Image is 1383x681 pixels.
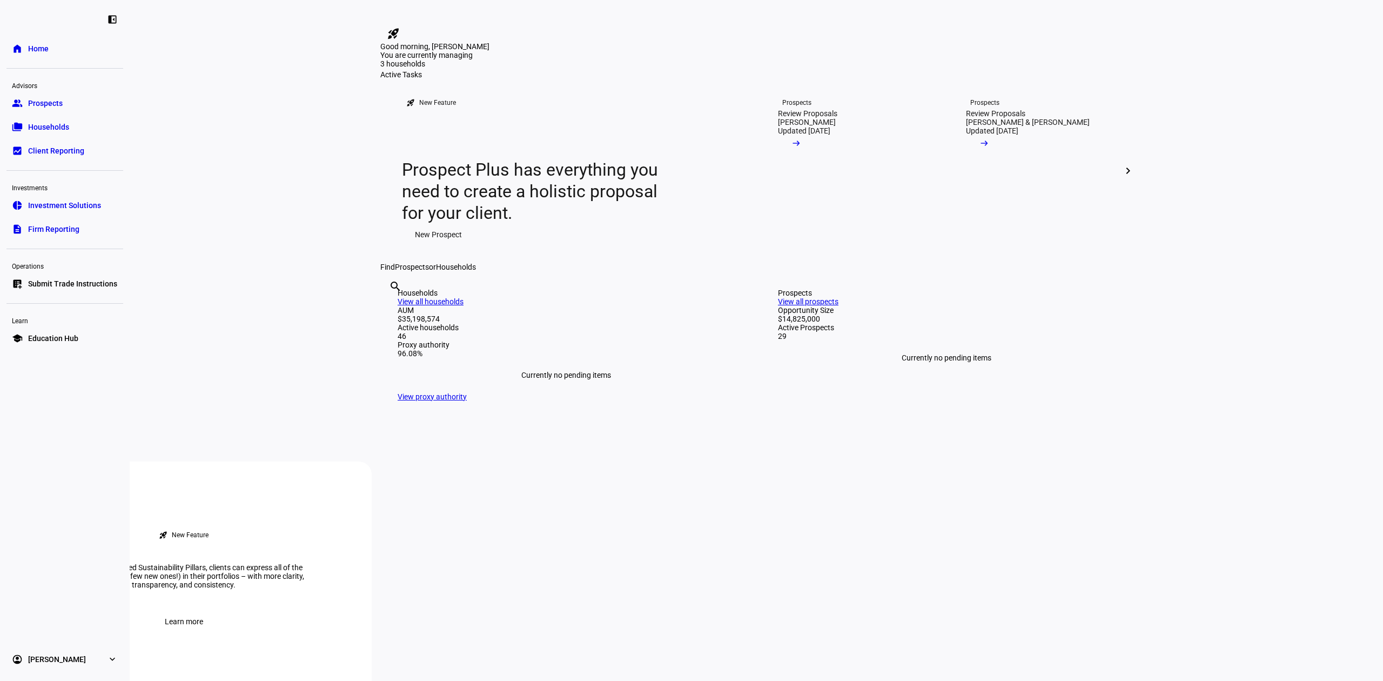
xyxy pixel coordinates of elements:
[778,332,1115,340] div: 29
[28,333,78,344] span: Education Hub
[6,312,123,328] div: Learn
[419,98,456,107] div: New Feature
[949,79,1128,263] a: ProspectsReview Proposals[PERSON_NAME] & [PERSON_NAME]Updated [DATE]
[387,27,400,40] mat-icon: rocket_launch
[12,145,23,156] eth-mat-symbol: bid_landscape
[28,122,69,132] span: Households
[49,563,319,589] div: With Ethic’s refreshed Sustainability Pillars, clients can express all of the same values (and a ...
[398,323,735,332] div: Active households
[152,611,216,632] button: Learn more
[107,654,118,665] eth-mat-symbol: expand_more
[380,42,1132,51] div: Good morning, [PERSON_NAME]
[778,306,1115,315] div: Opportunity Size
[380,59,488,70] div: 3 households
[172,531,209,539] div: New Feature
[398,315,735,323] div: $35,198,574
[389,280,402,293] mat-icon: search
[398,306,735,315] div: AUM
[12,224,23,235] eth-mat-symbol: description
[28,145,84,156] span: Client Reporting
[380,70,1132,79] div: Active Tasks
[791,138,802,149] mat-icon: arrow_right_alt
[6,77,123,92] div: Advisors
[398,289,735,297] div: Households
[28,224,79,235] span: Firm Reporting
[28,43,49,54] span: Home
[979,138,990,149] mat-icon: arrow_right_alt
[398,297,464,306] a: View all households
[12,122,23,132] eth-mat-symbol: folder_copy
[966,118,1090,126] div: [PERSON_NAME] & [PERSON_NAME]
[6,195,123,216] a: pie_chartInvestment Solutions
[966,126,1018,135] div: Updated [DATE]
[778,297,838,306] a: View all prospects
[398,340,735,349] div: Proxy authority
[778,118,836,126] div: [PERSON_NAME]
[778,126,830,135] div: Updated [DATE]
[12,98,23,109] eth-mat-symbol: group
[12,333,23,344] eth-mat-symbol: school
[12,43,23,54] eth-mat-symbol: home
[398,358,735,392] div: Currently no pending items
[107,14,118,25] eth-mat-symbol: left_panel_close
[761,79,940,263] a: ProspectsReview Proposals[PERSON_NAME]Updated [DATE]
[778,109,837,118] div: Review Proposals
[406,98,415,107] mat-icon: rocket_launch
[6,92,123,114] a: groupProspects
[778,323,1115,332] div: Active Prospects
[398,349,735,358] div: 96.08%
[165,611,203,632] span: Learn more
[778,315,1115,323] div: $14,825,000
[415,224,462,245] span: New Prospect
[12,654,23,665] eth-mat-symbol: account_circle
[778,340,1115,375] div: Currently no pending items
[970,98,999,107] div: Prospects
[402,159,668,224] div: Prospect Plus has everything you need to create a holistic proposal for your client.
[6,38,123,59] a: homeHome
[380,263,1132,271] div: Find or
[782,98,811,107] div: Prospects
[389,295,391,308] input: Enter name of prospect or household
[966,109,1025,118] div: Review Proposals
[28,98,63,109] span: Prospects
[778,289,1115,297] div: Prospects
[402,224,475,245] button: New Prospect
[395,263,429,271] span: Prospects
[28,200,101,211] span: Investment Solutions
[398,332,735,340] div: 46
[159,531,167,539] mat-icon: rocket_launch
[398,392,467,401] a: View proxy authority
[6,140,123,162] a: bid_landscapeClient Reporting
[6,179,123,195] div: Investments
[28,278,117,289] span: Submit Trade Instructions
[6,116,123,138] a: folder_copyHouseholds
[380,51,473,59] span: You are currently managing
[12,200,23,211] eth-mat-symbol: pie_chart
[6,258,123,273] div: Operations
[1122,164,1134,177] mat-icon: chevron_right
[28,654,86,665] span: [PERSON_NAME]
[6,218,123,240] a: descriptionFirm Reporting
[436,263,476,271] span: Households
[12,278,23,289] eth-mat-symbol: list_alt_add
